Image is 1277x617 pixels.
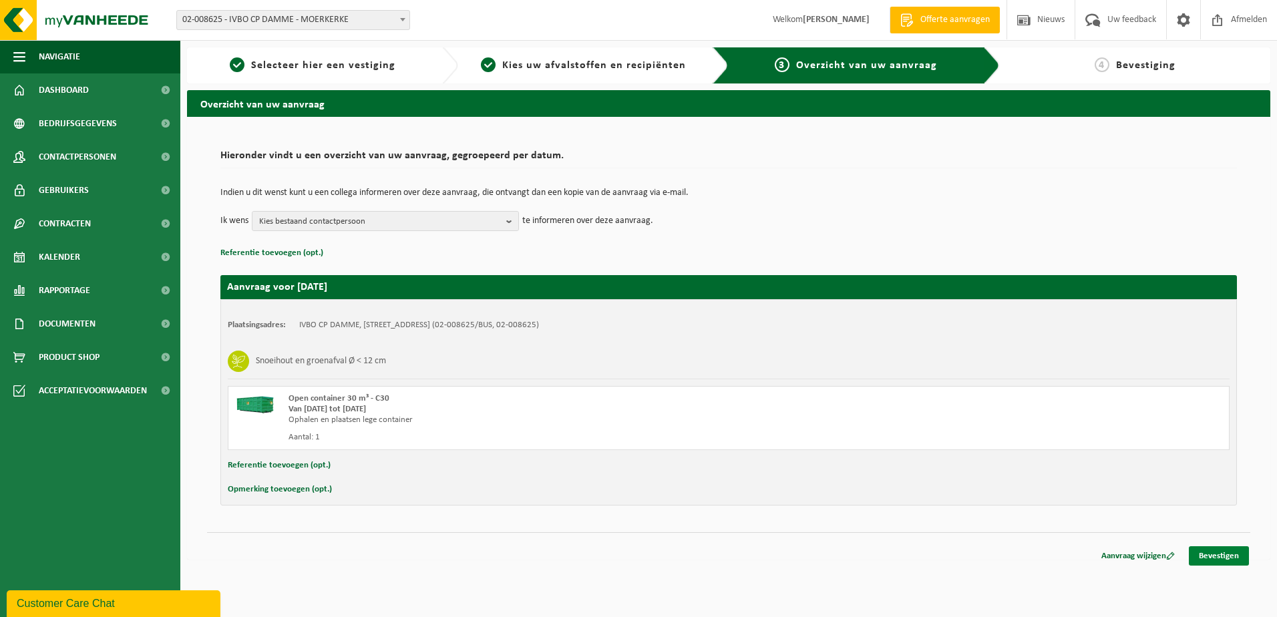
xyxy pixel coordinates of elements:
span: 1 [230,57,244,72]
span: 2 [481,57,496,72]
strong: Plaatsingsadres: [228,321,286,329]
span: 02-008625 - IVBO CP DAMME - MOERKERKE [176,10,410,30]
span: Kies bestaand contactpersoon [259,212,501,232]
a: Bevestigen [1189,546,1249,566]
button: Opmerking toevoegen (opt.) [228,481,332,498]
h2: Overzicht van uw aanvraag [187,90,1270,116]
span: Selecteer hier een vestiging [251,60,395,71]
span: Acceptatievoorwaarden [39,374,147,407]
p: Indien u dit wenst kunt u een collega informeren over deze aanvraag, die ontvangt dan een kopie v... [220,188,1237,198]
strong: [PERSON_NAME] [803,15,870,25]
div: Ophalen en plaatsen lege container [289,415,782,425]
span: Rapportage [39,274,90,307]
span: Kies uw afvalstoffen en recipiënten [502,60,686,71]
span: Offerte aanvragen [917,13,993,27]
span: Overzicht van uw aanvraag [796,60,937,71]
a: Offerte aanvragen [890,7,1000,33]
span: Bevestiging [1116,60,1175,71]
span: 4 [1095,57,1109,72]
strong: Aanvraag voor [DATE] [227,282,327,292]
td: IVBO CP DAMME, [STREET_ADDRESS] (02-008625/BUS, 02-008625) [299,320,539,331]
span: Contracten [39,207,91,240]
span: Contactpersonen [39,140,116,174]
span: Documenten [39,307,96,341]
span: 3 [775,57,789,72]
strong: Van [DATE] tot [DATE] [289,405,366,413]
span: Kalender [39,240,80,274]
h2: Hieronder vindt u een overzicht van uw aanvraag, gegroepeerd per datum. [220,150,1237,168]
span: Gebruikers [39,174,89,207]
span: Dashboard [39,73,89,107]
a: 1Selecteer hier een vestiging [194,57,431,73]
span: Product Shop [39,341,100,374]
span: 02-008625 - IVBO CP DAMME - MOERKERKE [177,11,409,29]
a: Aanvraag wijzigen [1091,546,1185,566]
span: Navigatie [39,40,80,73]
img: HK-XC-30-GN-00.png [235,393,275,413]
button: Referentie toevoegen (opt.) [220,244,323,262]
span: Bedrijfsgegevens [39,107,117,140]
p: Ik wens [220,211,248,231]
iframe: chat widget [7,588,223,617]
button: Kies bestaand contactpersoon [252,211,519,231]
span: Open container 30 m³ - C30 [289,394,389,403]
a: 2Kies uw afvalstoffen en recipiënten [465,57,703,73]
button: Referentie toevoegen (opt.) [228,457,331,474]
h3: Snoeihout en groenafval Ø < 12 cm [256,351,386,372]
div: Aantal: 1 [289,432,782,443]
p: te informeren over deze aanvraag. [522,211,653,231]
